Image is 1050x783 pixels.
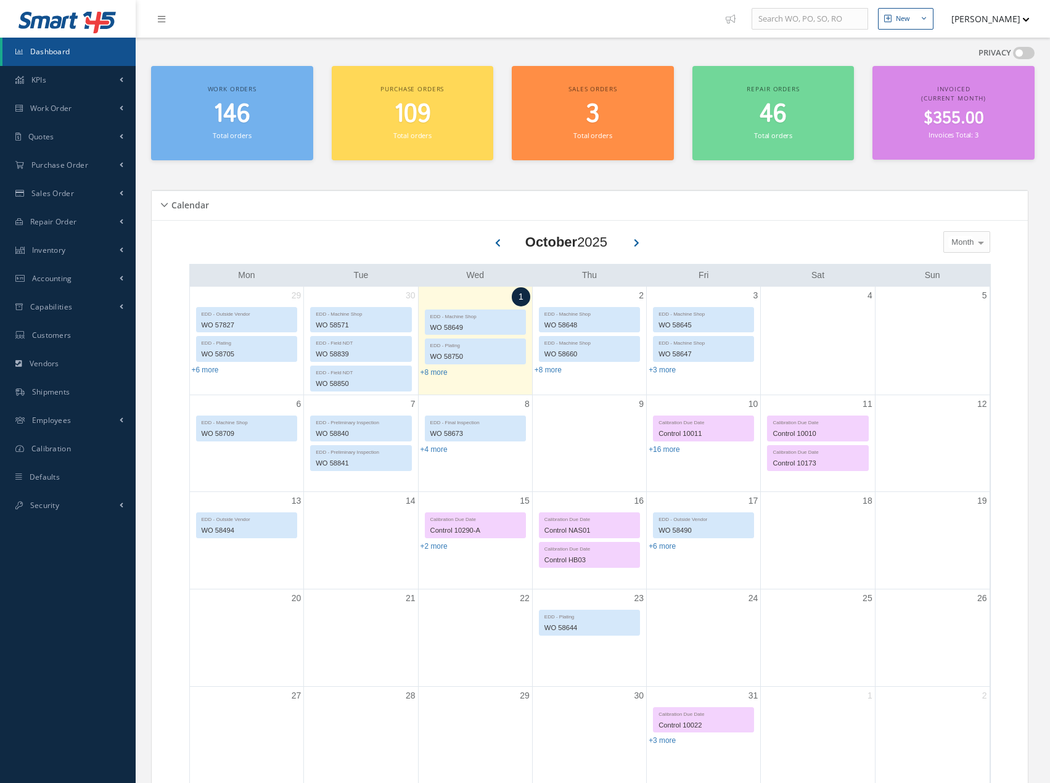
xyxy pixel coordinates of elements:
small: Total orders [754,131,792,140]
a: October 29, 2025 [517,687,532,705]
td: October 15, 2025 [418,492,532,589]
span: Purchase Order [31,160,88,170]
div: WO 58750 [425,350,525,364]
a: October 20, 2025 [289,589,304,607]
a: October 26, 2025 [975,589,990,607]
a: Show 6 more events [649,542,676,551]
a: October 14, 2025 [403,492,418,510]
td: October 1, 2025 [418,287,532,395]
a: October 18, 2025 [860,492,875,510]
div: WO 58709 [197,427,297,441]
span: Sales Order [31,188,74,199]
div: Control HB03 [539,553,639,567]
a: October 31, 2025 [746,687,761,705]
a: October 15, 2025 [517,492,532,510]
span: Work orders [208,84,256,93]
td: October 20, 2025 [190,589,304,686]
td: October 18, 2025 [761,492,875,589]
td: October 12, 2025 [875,395,989,492]
div: 2025 [525,232,607,252]
td: October 23, 2025 [532,589,646,686]
a: Friday [696,268,711,283]
span: Security [30,500,59,510]
span: Work Order [30,103,72,113]
small: Total orders [213,131,251,140]
a: October 27, 2025 [289,687,304,705]
span: Dashboard [30,46,70,57]
td: October 13, 2025 [190,492,304,589]
td: October 14, 2025 [304,492,418,589]
div: Control 10173 [768,456,867,470]
a: Repair orders 46 Total orders [692,66,855,160]
div: Control NAS01 [539,523,639,538]
td: October 19, 2025 [875,492,989,589]
td: October 10, 2025 [647,395,761,492]
td: October 16, 2025 [532,492,646,589]
div: Calibration Due Date [654,708,753,718]
td: October 22, 2025 [418,589,532,686]
div: EDD - Outside Vendor [654,513,753,523]
div: WO 58490 [654,523,753,538]
a: October 13, 2025 [289,492,304,510]
span: Accounting [32,273,72,284]
a: Sunday [922,268,943,283]
div: EDD - Machine Shop [539,308,639,318]
a: Show 4 more events [420,445,448,454]
td: October 2, 2025 [532,287,646,395]
span: KPIs [31,75,46,85]
a: Saturday [809,268,827,283]
a: October 19, 2025 [975,492,990,510]
div: WO 58494 [197,523,297,538]
small: Total orders [393,131,432,140]
span: (Current Month) [921,94,986,102]
td: October 25, 2025 [761,589,875,686]
a: October 2, 2025 [636,287,646,305]
a: October 22, 2025 [517,589,532,607]
a: Monday [236,268,257,283]
span: 46 [760,97,787,132]
a: Show 8 more events [535,366,562,374]
td: October 3, 2025 [647,287,761,395]
div: EDD - Outside Vendor [197,308,297,318]
span: Vendors [30,358,59,369]
a: Thursday [580,268,599,283]
div: WO 58649 [425,321,525,335]
div: EDD - Plating [425,339,525,350]
a: October 30, 2025 [632,687,647,705]
a: October 8, 2025 [522,395,532,413]
a: Work orders 146 Total orders [151,66,313,160]
span: Month [948,236,974,248]
td: September 29, 2025 [190,287,304,395]
button: New [878,8,933,30]
span: Quotes [28,131,54,142]
a: October 10, 2025 [746,395,761,413]
div: EDD - Preliminary Inspection [311,416,411,427]
div: EDD - Machine Shop [539,337,639,347]
a: October 1, 2025 [512,287,530,306]
a: September 29, 2025 [289,287,304,305]
a: Show 3 more events [649,366,676,374]
div: EDD - Field NDT [311,366,411,377]
span: Defaults [30,472,60,482]
b: October [525,234,577,250]
div: WO 58647 [654,347,753,361]
a: Show 3 more events [649,736,676,745]
div: WO 57827 [197,318,297,332]
div: EDD - Machine Shop [311,308,411,318]
a: Dashboard [2,38,136,66]
span: Calibration [31,443,71,454]
small: Invoices Total: 3 [929,130,978,139]
span: $355.00 [924,107,984,131]
a: Show 2 more events [420,542,448,551]
div: WO 58648 [539,318,639,332]
a: October 23, 2025 [632,589,647,607]
td: October 6, 2025 [190,395,304,492]
a: November 2, 2025 [980,687,990,705]
a: October 21, 2025 [403,589,418,607]
div: Control 10011 [654,427,753,441]
a: October 11, 2025 [860,395,875,413]
span: Sales orders [568,84,617,93]
div: Calibration Due Date [425,513,525,523]
a: October 17, 2025 [746,492,761,510]
button: [PERSON_NAME] [940,7,1030,31]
